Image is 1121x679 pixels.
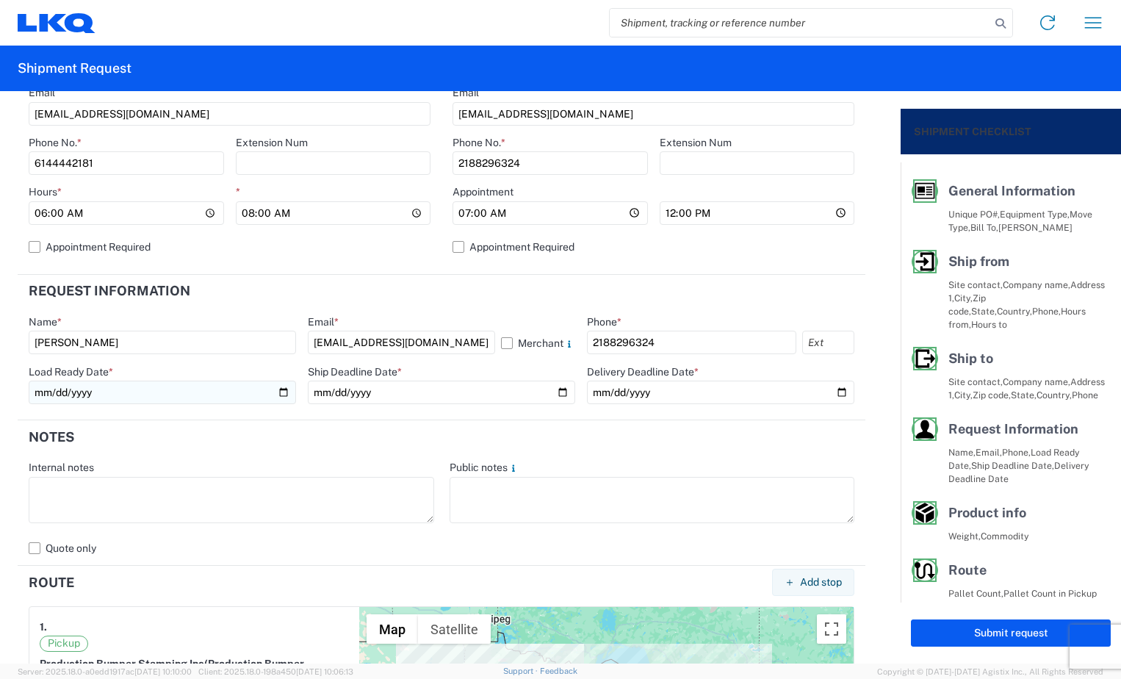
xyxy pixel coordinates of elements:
[296,667,353,676] span: [DATE] 10:06:13
[29,315,62,328] label: Name
[501,331,575,354] label: Merchant
[367,614,418,644] button: Show street map
[29,430,74,445] h2: Notes
[453,185,513,198] label: Appointment
[998,222,1073,233] span: [PERSON_NAME]
[18,667,192,676] span: Server: 2025.18.0-a0edd1917ac
[18,60,131,77] h2: Shipment Request
[1011,389,1037,400] span: State,
[40,617,47,636] strong: 1.
[236,136,308,149] label: Extension Num
[660,136,732,149] label: Extension Num
[29,461,94,474] label: Internal notes
[1000,209,1070,220] span: Equipment Type,
[877,665,1103,678] span: Copyright © [DATE]-[DATE] Agistix Inc., All Rights Reserved
[1003,376,1070,387] span: Company name,
[948,279,1003,290] span: Site contact,
[1002,447,1031,458] span: Phone,
[40,636,88,652] span: Pickup
[134,667,192,676] span: [DATE] 10:10:00
[418,614,491,644] button: Show satellite imagery
[503,667,540,675] a: Support
[29,136,82,149] label: Phone No.
[971,460,1054,471] span: Ship Deadline Date,
[587,365,699,378] label: Delivery Deadline Date
[973,389,1011,400] span: Zip code,
[948,209,1000,220] span: Unique PO#,
[948,588,1003,599] span: Pallet Count,
[954,389,973,400] span: City,
[948,183,1075,198] span: General Information
[948,562,987,578] span: Route
[800,575,842,589] span: Add stop
[911,619,1111,647] button: Submit request
[29,185,62,198] label: Hours
[976,447,1002,458] span: Email,
[948,447,976,458] span: Name,
[914,123,1031,140] h2: Shipment Checklist
[450,461,519,474] label: Public notes
[948,376,1003,387] span: Site contact,
[948,588,1103,625] span: Pallet Count in Pickup Stops equals Pallet Count in delivery stops,
[948,254,1009,269] span: Ship from
[29,575,74,590] h2: Route
[453,235,854,259] label: Appointment Required
[772,569,854,596] button: Add stop
[540,667,577,675] a: Feedback
[1037,389,1072,400] span: Country,
[948,531,981,542] span: Weight,
[948,505,1026,520] span: Product info
[971,306,997,317] span: State,
[1072,389,1098,400] span: Phone
[29,235,430,259] label: Appointment Required
[29,365,113,378] label: Load Ready Date
[198,667,353,676] span: Client: 2025.18.0-198a450
[817,614,846,644] button: Toggle fullscreen view
[971,319,1007,330] span: Hours to
[997,306,1032,317] span: Country,
[29,284,190,298] h2: Request Information
[453,136,505,149] label: Phone No.
[308,365,402,378] label: Ship Deadline Date
[948,351,993,366] span: Ship to
[29,86,55,99] label: Email
[587,315,621,328] label: Phone
[948,421,1078,436] span: Request Information
[802,331,854,354] input: Ext
[954,292,973,303] span: City,
[29,536,854,560] label: Quote only
[453,86,479,99] label: Email
[981,531,1029,542] span: Commodity
[1032,306,1061,317] span: Phone,
[1003,279,1070,290] span: Company name,
[970,222,998,233] span: Bill To,
[610,9,990,37] input: Shipment, tracking or reference number
[308,315,339,328] label: Email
